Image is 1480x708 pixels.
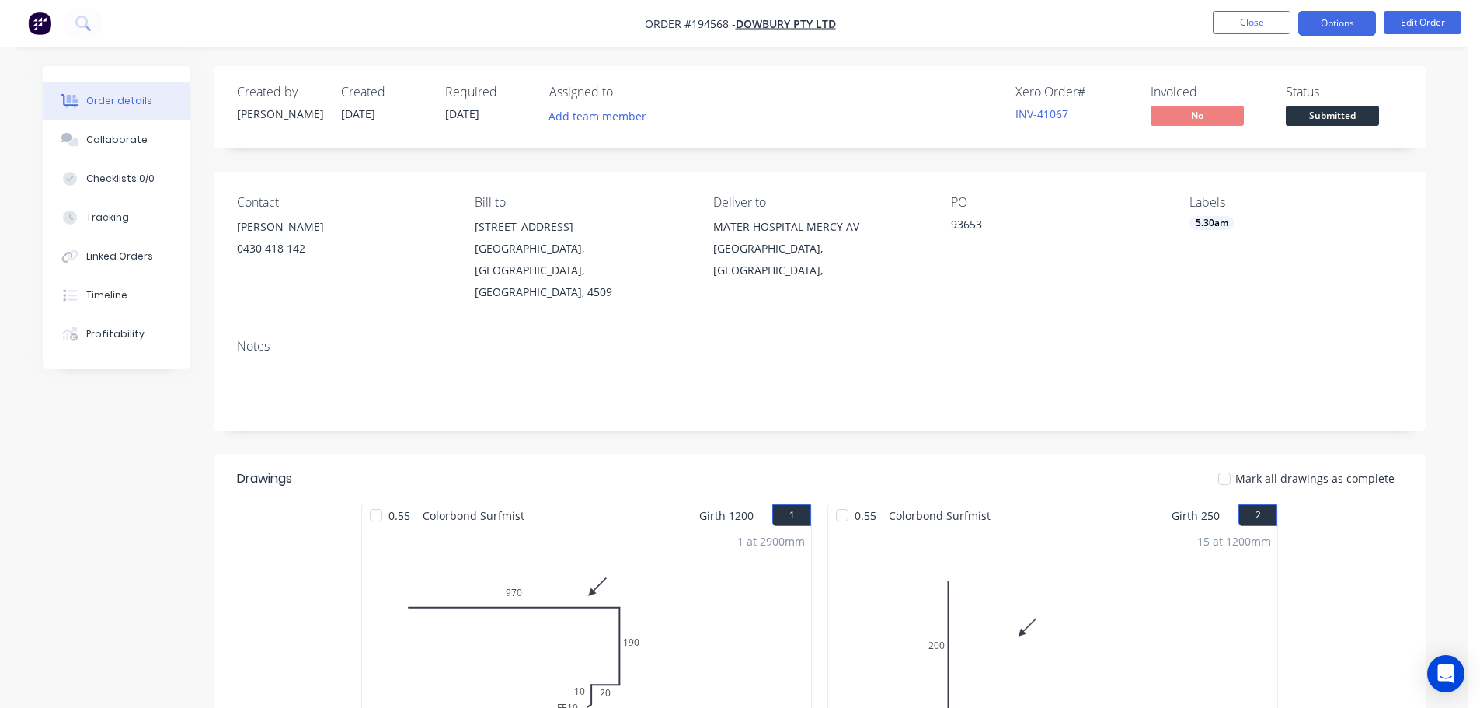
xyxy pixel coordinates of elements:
[237,216,450,266] div: [PERSON_NAME]0430 418 142
[772,504,811,526] button: 1
[549,85,705,99] div: Assigned to
[713,216,926,238] div: MATER HOSPITAL MERCY AV
[237,85,322,99] div: Created by
[86,288,127,302] div: Timeline
[445,106,479,121] span: [DATE]
[713,195,926,210] div: Deliver to
[699,504,754,527] span: Girth 1200
[445,85,531,99] div: Required
[86,211,129,225] div: Tracking
[237,339,1402,354] div: Notes
[713,216,926,281] div: MATER HOSPITAL MERCY AV[GEOGRAPHIC_DATA], [GEOGRAPHIC_DATA],
[1384,11,1461,34] button: Edit Order
[416,504,531,527] span: Colorbond Surfmist
[951,216,1145,238] div: 93653
[1286,85,1402,99] div: Status
[645,16,736,31] span: Order #194568 -
[1238,504,1277,526] button: 2
[43,315,190,354] button: Profitability
[237,469,292,488] div: Drawings
[86,327,145,341] div: Profitability
[43,237,190,276] button: Linked Orders
[86,133,148,147] div: Collaborate
[1213,11,1290,34] button: Close
[86,249,153,263] div: Linked Orders
[43,276,190,315] button: Timeline
[1235,470,1395,487] span: Mark all drawings as complete
[28,12,51,35] img: Factory
[736,16,836,31] a: Dowbury Pty Ltd
[1189,195,1402,210] div: Labels
[883,504,997,527] span: Colorbond Surfmist
[475,238,688,303] div: [GEOGRAPHIC_DATA], [GEOGRAPHIC_DATA], [GEOGRAPHIC_DATA], 4509
[1151,106,1244,125] span: No
[1286,106,1379,125] span: Submitted
[237,195,450,210] div: Contact
[737,533,805,549] div: 1 at 2900mm
[549,106,655,127] button: Add team member
[43,82,190,120] button: Order details
[951,195,1164,210] div: PO
[382,504,416,527] span: 0.55
[1172,504,1220,527] span: Girth 250
[475,216,688,303] div: [STREET_ADDRESS][GEOGRAPHIC_DATA], [GEOGRAPHIC_DATA], [GEOGRAPHIC_DATA], 4509
[1427,655,1464,692] div: Open Intercom Messenger
[848,504,883,527] span: 0.55
[1197,533,1271,549] div: 15 at 1200mm
[541,106,655,127] button: Add team member
[237,216,450,238] div: [PERSON_NAME]
[1189,216,1234,230] div: 5.30am
[1015,85,1132,99] div: Xero Order #
[713,238,926,281] div: [GEOGRAPHIC_DATA], [GEOGRAPHIC_DATA],
[43,159,190,198] button: Checklists 0/0
[475,195,688,210] div: Bill to
[237,238,450,260] div: 0430 418 142
[43,120,190,159] button: Collaborate
[237,106,322,122] div: [PERSON_NAME]
[1015,106,1068,121] a: INV-41067
[341,85,427,99] div: Created
[475,216,688,238] div: [STREET_ADDRESS]
[43,198,190,237] button: Tracking
[341,106,375,121] span: [DATE]
[1151,85,1267,99] div: Invoiced
[1298,11,1376,36] button: Options
[86,172,155,186] div: Checklists 0/0
[86,94,152,108] div: Order details
[1286,106,1379,129] button: Submitted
